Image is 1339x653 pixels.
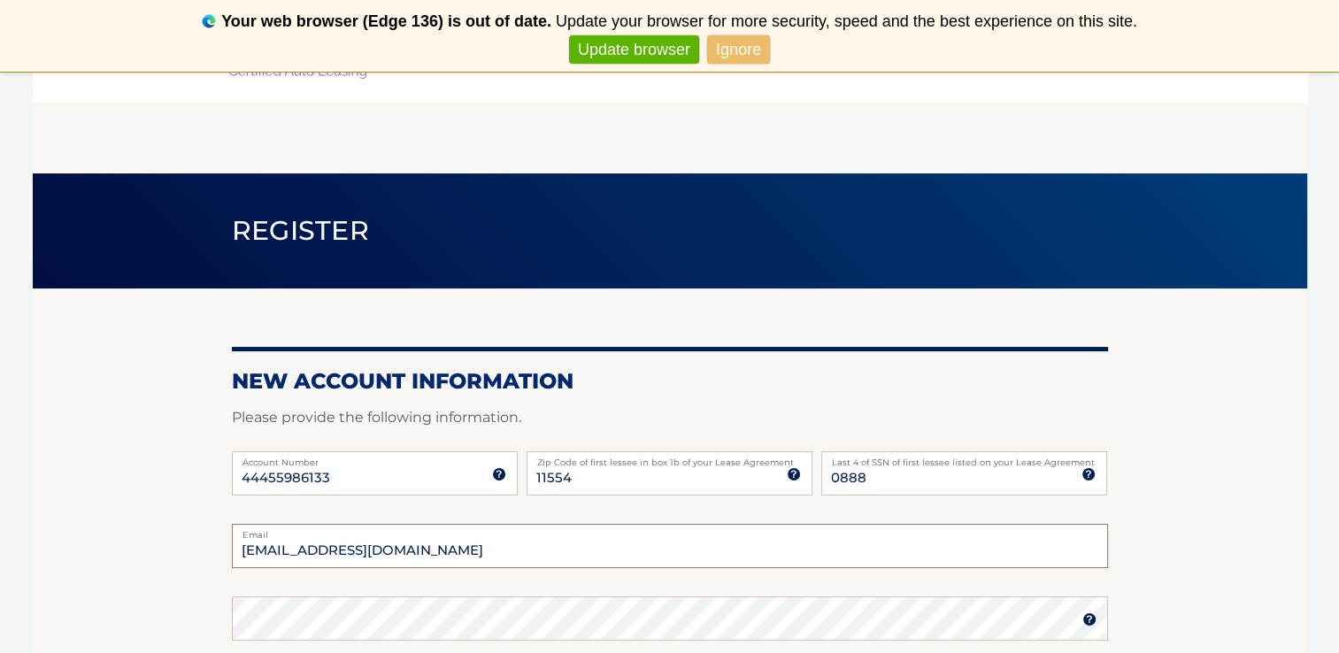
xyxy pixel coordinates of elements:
[556,12,1137,30] span: Update your browser for more security, speed and the best experience on this site.
[569,35,699,65] a: Update browser
[492,467,506,481] img: tooltip.svg
[232,451,518,465] label: Account Number
[232,524,1108,568] input: Email
[821,451,1107,496] input: SSN or EIN (last 4 digits only)
[221,12,551,30] b: Your web browser (Edge 136) is out of date.
[232,214,370,247] span: Register
[707,35,770,65] a: Ignore
[232,405,1108,430] p: Please provide the following information.
[787,467,801,481] img: tooltip.svg
[527,451,812,496] input: Zip Code
[527,451,812,465] label: Zip Code of first lessee in box 1b of your Lease Agreement
[232,368,1108,395] h2: New Account Information
[1082,612,1097,626] img: tooltip.svg
[821,451,1107,465] label: Last 4 of SSN of first lessee listed on your Lease Agreement
[1081,467,1096,481] img: tooltip.svg
[232,451,518,496] input: Account Number
[232,524,1108,538] label: Email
